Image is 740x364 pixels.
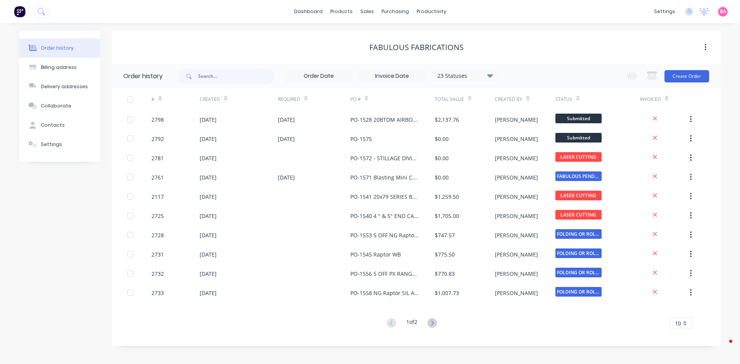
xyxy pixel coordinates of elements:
div: [DATE] [200,154,217,162]
button: Delivery addresses [19,77,100,96]
span: FOLDING OR ROLL... [555,287,602,297]
iframe: Intercom live chat [714,338,732,356]
div: products [326,6,357,17]
div: $1,259.50 [435,193,459,201]
button: Contacts [19,116,100,135]
div: productivity [413,6,450,17]
div: PO-1558 NG Raptor SIL Airbox [350,289,419,297]
div: 23 Statuses [433,72,498,80]
div: 1 of 2 [406,318,417,329]
div: Status [555,96,572,103]
div: Collaborate [41,102,71,109]
div: [DATE] [200,270,217,278]
div: [DATE] [278,116,295,124]
span: LASER CUTTING [555,191,602,200]
button: Billing address [19,58,100,77]
div: $2,137.76 [435,116,459,124]
div: Total Value [435,89,495,110]
div: settings [650,6,679,17]
div: $0.00 [435,173,449,181]
div: [PERSON_NAME] [495,154,538,162]
a: dashboard [290,6,326,17]
div: [DATE] [278,135,295,143]
div: Invoiced [640,89,688,110]
div: Required [278,96,300,103]
input: Order Date [286,70,351,82]
div: sales [357,6,378,17]
span: Submitted [555,114,602,123]
div: $747.57 [435,231,455,239]
div: [DATE] [200,212,217,220]
div: [PERSON_NAME] [495,193,538,201]
div: [DATE] [200,116,217,124]
div: $1,007.73 [435,289,459,297]
div: 2732 [151,270,164,278]
div: Order history [41,45,74,52]
div: [DATE] [200,193,217,201]
div: 2725 [151,212,164,220]
span: LASER CUTTING [555,210,602,220]
div: [DATE] [278,173,295,181]
div: # [151,96,155,103]
button: Settings [19,135,100,154]
div: Order history [123,72,163,81]
div: Contacts [41,122,65,129]
button: Collaborate [19,96,100,116]
div: PO-1545 Raptor WB [350,250,401,258]
div: PO-1528 20BTDM AIRBOXES [350,116,419,124]
div: [PERSON_NAME] [495,173,538,181]
div: Settings [41,141,62,148]
input: Search... [198,69,274,84]
div: PO-1553 5 OFF NG Raptor SA [350,231,419,239]
div: [DATE] [200,135,217,143]
div: 2117 [151,193,164,201]
span: FOLDING OR ROLL... [555,229,602,239]
span: FOLDING OR ROLL... [555,268,602,277]
div: Created [200,96,220,103]
div: PO-1540 4 " & 5" END CAPS [350,212,419,220]
div: Created By [495,96,522,103]
div: 2798 [151,116,164,124]
span: BA [720,8,726,15]
div: 2733 [151,289,164,297]
div: Delivery addresses [41,83,88,90]
div: PO-1572 - STILLAGE DIVIDERS [350,154,419,162]
div: [PERSON_NAME] [495,270,538,278]
span: Submitted [555,133,602,143]
div: [DATE] [200,231,217,239]
div: 2792 [151,135,164,143]
div: [PERSON_NAME] [495,116,538,124]
div: 2731 [151,250,164,258]
div: Billing address [41,64,77,71]
div: [PERSON_NAME] [495,135,538,143]
div: PO # [350,96,361,103]
div: [PERSON_NAME] [495,289,538,297]
span: FOLDING OR ROLL... [555,248,602,258]
div: $0.00 [435,154,449,162]
button: Order history [19,39,100,58]
div: [DATE] [200,289,217,297]
span: 10 [675,319,681,327]
div: Created By [495,89,555,110]
div: $775.50 [435,250,455,258]
div: [PERSON_NAME] [495,212,538,220]
div: PO-1575 [350,135,372,143]
div: Total Value [435,96,464,103]
div: $0.00 [435,135,449,143]
div: [DATE] [200,250,217,258]
div: Required [278,89,350,110]
div: 2728 [151,231,164,239]
div: Fabulous Fabrications [369,43,464,52]
div: PO-1541 20x79 SERIES BRACKETS 10xPRADO 250LC 20xP250 [PERSON_NAME] END PLATE 20x25-4 Inch ECCENTR... [350,193,419,201]
div: Invoiced [640,96,661,103]
div: # [151,89,200,110]
div: $770.83 [435,270,455,278]
div: Status [555,89,640,110]
input: Invoice Date [360,70,424,82]
div: PO-1571 Blasting Mini Cradle [350,173,419,181]
div: [DATE] [200,173,217,181]
div: PO-1556 5 OFF PX RANGER AIRBOX [350,270,419,278]
div: Created [200,89,278,110]
div: PO # [350,89,435,110]
span: LASER CUTTING [555,152,602,162]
